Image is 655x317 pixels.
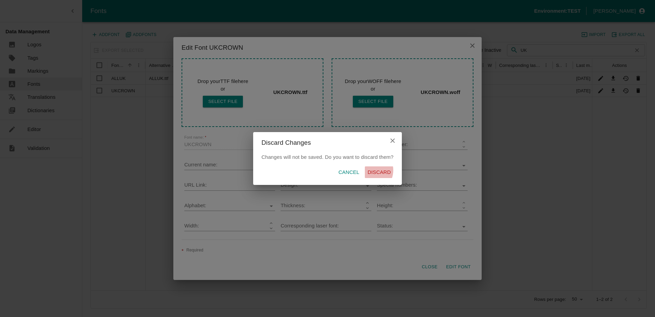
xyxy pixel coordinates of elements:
button: close [386,134,399,147]
button: Cancel [336,166,362,178]
h2: Discard Changes [253,132,402,153]
button: Discard [365,166,394,178]
p: Cancel [338,168,359,176]
p: Discard [368,168,391,176]
p: Changes will not be saved. Do you want to discard them? [261,153,394,161]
